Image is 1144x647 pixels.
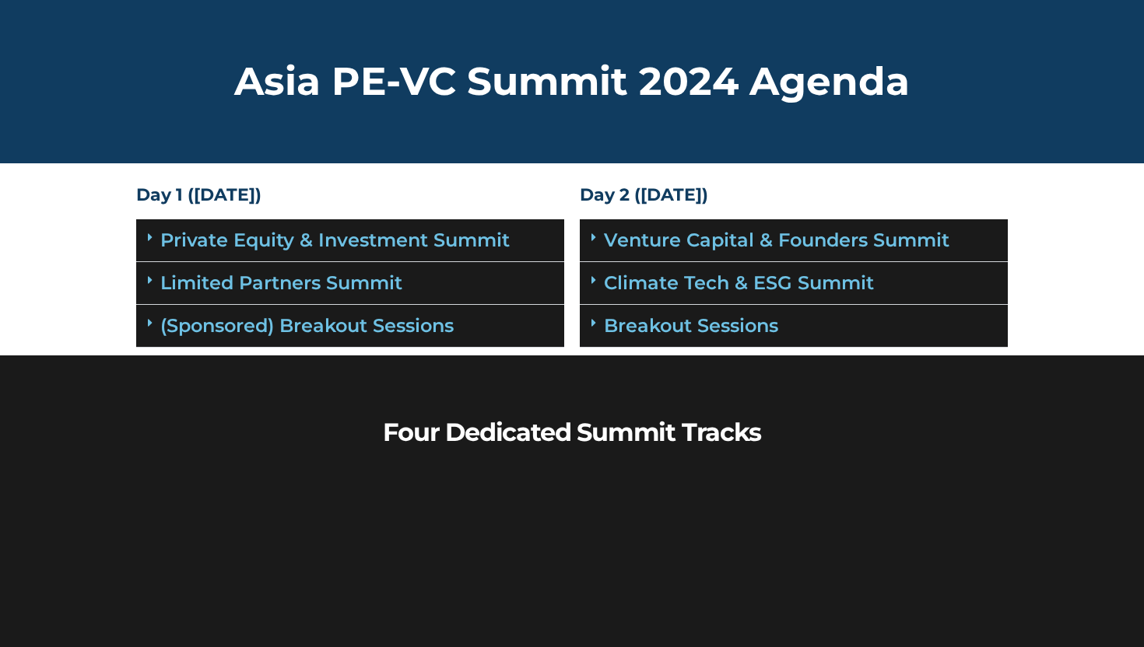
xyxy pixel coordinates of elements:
h4: Day 1 ([DATE]) [136,187,564,204]
a: Breakout Sessions [604,314,778,337]
b: Four Dedicated Summit Tracks [383,417,760,447]
a: Climate Tech & ESG Summit [604,271,874,294]
a: Venture Capital & Founders​ Summit [604,229,949,251]
a: (Sponsored) Breakout Sessions [160,314,454,337]
h4: Day 2 ([DATE]) [580,187,1008,204]
a: Limited Partners Summit [160,271,402,294]
h2: Asia PE-VC Summit 2024 Agenda [136,62,1008,101]
a: Private Equity & Investment Summit [160,229,510,251]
